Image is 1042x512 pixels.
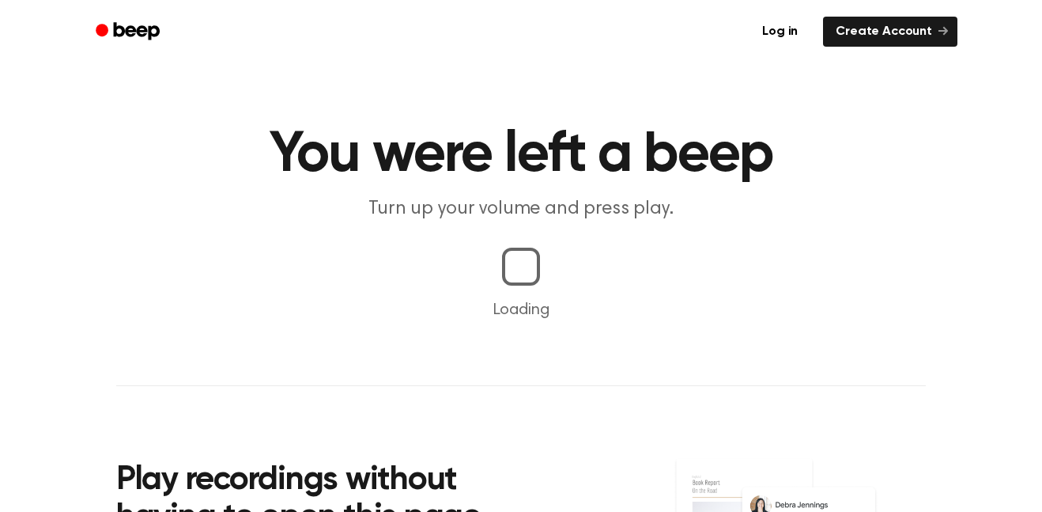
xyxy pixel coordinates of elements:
[746,13,814,50] a: Log in
[217,196,825,222] p: Turn up your volume and press play.
[116,127,926,184] h1: You were left a beep
[85,17,174,47] a: Beep
[19,298,1023,322] p: Loading
[823,17,957,47] a: Create Account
